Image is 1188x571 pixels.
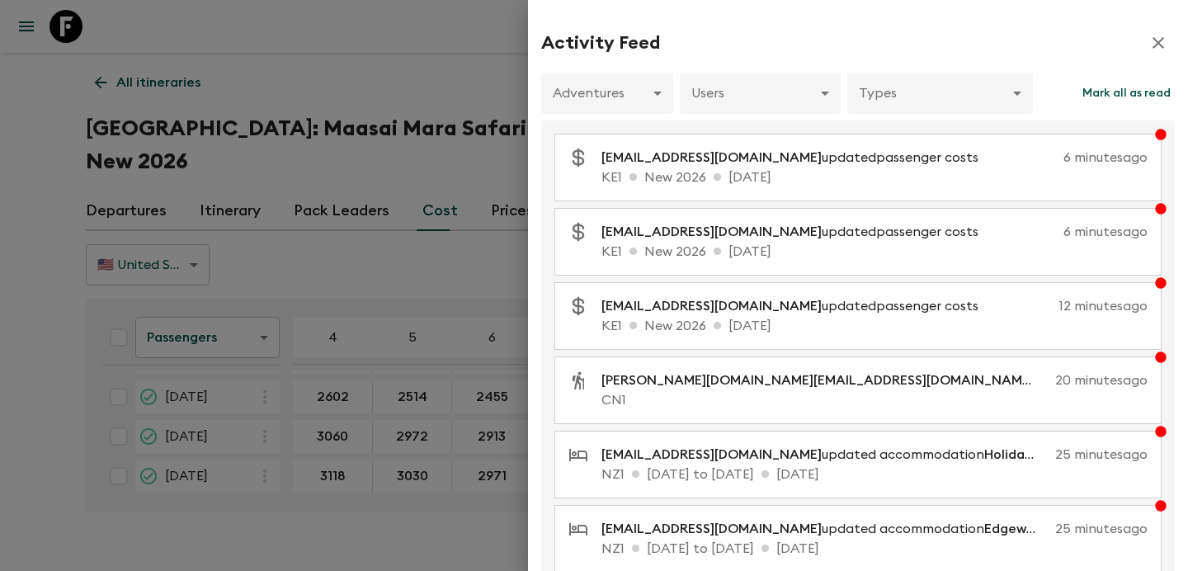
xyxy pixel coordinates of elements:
span: [EMAIL_ADDRESS][DOMAIN_NAME] [601,448,822,461]
div: Users [680,70,841,116]
span: Edgewater [984,522,1054,536]
p: CN1 [601,390,1148,410]
p: KE1 New 2026 [DATE] [601,168,1148,187]
p: updated accommodation [601,445,1049,465]
p: 6 minutes ago [998,148,1148,168]
p: updated passenger costs [601,296,992,316]
div: Adventures [541,70,673,116]
h2: Activity Feed [541,32,660,54]
span: [PERSON_NAME][DOMAIN_NAME][EMAIL_ADDRESS][DOMAIN_NAME] [601,374,1034,387]
p: NZ1 [DATE] to [DATE] [DATE] [601,465,1148,484]
p: 12 minutes ago [998,296,1148,316]
p: 25 minutes ago [1055,519,1148,539]
button: Mark all as read [1078,73,1175,114]
span: [EMAIL_ADDRESS][DOMAIN_NAME] [601,300,822,313]
p: KE1 New 2026 [DATE] [601,316,1148,336]
p: 25 minutes ago [1055,445,1148,465]
span: [EMAIL_ADDRESS][DOMAIN_NAME] [601,522,822,536]
span: [EMAIL_ADDRESS][DOMAIN_NAME] [601,151,822,164]
p: updated passenger costs [601,222,992,242]
p: updated adventure [601,370,1049,390]
p: 6 minutes ago [998,222,1148,242]
p: updated passenger costs [601,148,992,168]
div: Types [847,70,1033,116]
p: KE1 New 2026 [DATE] [601,242,1148,262]
p: updated accommodation [601,519,1049,539]
p: 20 minutes ago [1055,370,1148,390]
span: [EMAIL_ADDRESS][DOMAIN_NAME] [601,225,822,238]
p: NZ1 [DATE] to [DATE] [DATE] [601,539,1148,559]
